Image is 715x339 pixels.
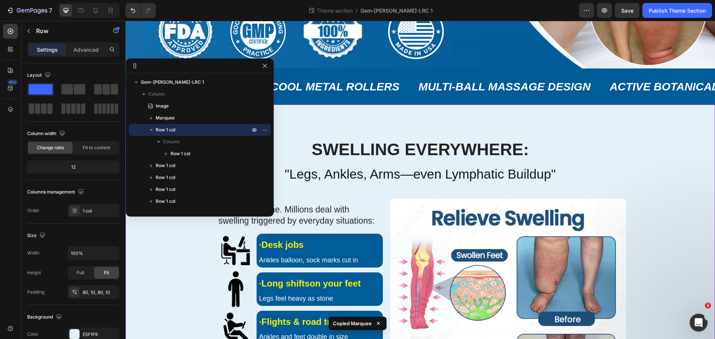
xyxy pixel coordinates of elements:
div: 80, 10, 80, 10 [83,289,118,296]
div: Layout [27,70,52,80]
div: Column width [27,129,67,139]
strong: ·Long shifts [133,258,184,268]
span: Column [163,138,179,145]
div: 1 col [83,208,118,214]
img: gempages_553492326299731139-9fa29cf9-ebb5-4da9-bccb-4c22d4148e43.png [95,215,125,244]
span: Gem-[PERSON_NAME]-LRC 1 [360,7,433,15]
p: Row [36,26,99,35]
div: Publish Theme Section [649,7,706,15]
h3: on your feet [133,256,256,269]
button: 7 [3,3,55,18]
p: Ankles and feet double in size [133,311,255,321]
strong: Multi-Ball Massage Design [293,60,465,72]
div: Color [27,331,39,338]
span: / [356,7,357,15]
span: Theme section [315,7,354,15]
p: Advanced [73,46,99,54]
div: Width [27,250,39,256]
span: Save [621,7,633,14]
div: 450 [7,79,18,85]
input: Auto [68,246,119,260]
div: Size [27,231,47,241]
h2: Swelling Everywhere: [93,117,497,141]
div: Row [9,73,21,80]
strong: ·Flights & road trips [133,296,218,306]
strong: ·Desk jobs [133,219,178,229]
div: 12 [29,162,118,172]
span: Change ratio [37,144,64,151]
span: Gem-[PERSON_NAME]-LRC 1 [141,79,204,86]
p: Ankles balloon, sock marks cut in [133,234,255,244]
p: Legs feel heavy as stone [133,273,255,283]
span: Row 1 col [171,150,190,157]
span: Row 1 col [156,126,175,134]
span: Column [148,90,165,98]
img: gempages_553492326299731139-a1d234b9-cbc5-4558-91f6-18c6737b51ca.png [95,292,125,321]
button: Publish Theme Section [642,3,712,18]
span: Row 1 col [156,174,175,181]
div: Padding [27,289,44,295]
div: E5F1F9 [83,331,118,338]
span: 2 [705,303,711,308]
p: Copied Marquee [333,320,372,327]
strong: Active Botanicals [484,60,601,72]
span: Row 1 col [156,186,175,193]
iframe: Intercom live chat [690,314,708,332]
div: Order [27,207,39,214]
span: Marquee [156,114,175,122]
span: Row 1 col [156,162,175,169]
img: gempages_553492326299731139-0fec0f84-86e4-4187-8a83-e0f7cee92e9f.png [92,250,128,286]
span: Row 1 col [156,198,175,205]
div: Background [27,312,63,322]
p: Settings [37,46,58,54]
span: Full [77,269,84,276]
span: Fit [104,269,109,276]
iframe: Design area [125,21,715,339]
div: Undo/Redo [125,3,156,18]
p: 7 [49,6,52,15]
span: Image [156,102,169,110]
h2: "Legs, Ankles, Arms—even Lymphatic Buildup" [93,144,497,163]
span: Fit to content [83,144,110,151]
div: Columns management [27,187,85,197]
div: Height [27,269,41,276]
p: You're not alone. Millions deal with swelling triggered by everyday situations: [93,183,254,206]
button: Save [615,3,639,18]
